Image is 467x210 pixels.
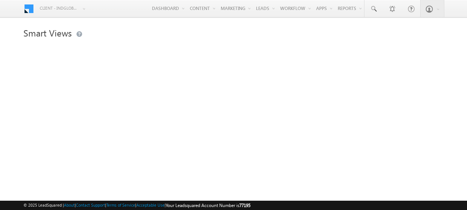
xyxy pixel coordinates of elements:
[106,203,135,207] a: Terms of Service
[23,202,250,209] span: © 2025 LeadSquared | | | | |
[166,203,250,208] span: Your Leadsquared Account Number is
[40,4,79,12] span: Client - indglobal2 (77195)
[76,203,105,207] a: Contact Support
[239,203,250,208] span: 77195
[23,27,72,39] span: Smart Views
[64,203,75,207] a: About
[136,203,165,207] a: Acceptable Use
